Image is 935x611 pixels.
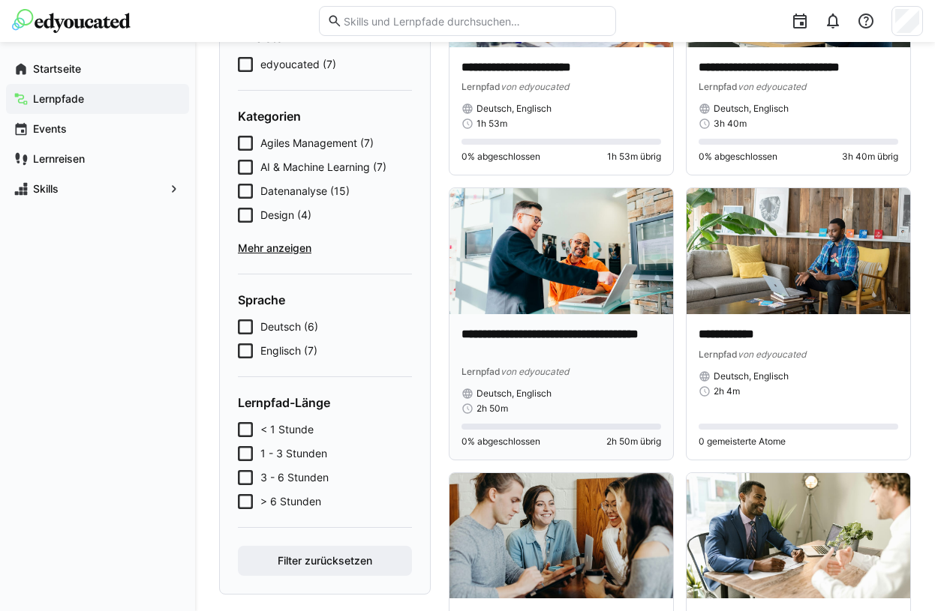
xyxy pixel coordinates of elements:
span: > 6 Stunden [260,494,321,509]
span: Deutsch (6) [260,319,318,334]
span: Filter zurücksetzen [275,553,374,568]
span: AI & Machine Learning (7) [260,160,386,175]
button: Filter zurücksetzen [238,546,412,576]
span: von edyoucated [738,349,806,360]
span: 1h 53m [477,118,507,130]
span: Design (4) [260,208,311,223]
span: Lernpfad [461,81,501,92]
h4: Kategorien [238,109,412,124]
span: 2h 50m übrig [606,436,661,448]
span: 3h 40m [714,118,747,130]
span: edyoucated (7) [260,57,336,72]
span: Deutsch, Englisch [477,103,552,115]
span: Datenanalyse (15) [260,184,350,199]
span: Lernpfad [461,366,501,377]
span: 0% abgeschlossen [461,151,540,163]
span: Deutsch, Englisch [477,388,552,400]
input: Skills und Lernpfade durchsuchen… [342,14,607,28]
span: 0 gemeisterte Atome [699,436,786,448]
span: Agiles Management (7) [260,136,374,151]
span: < 1 Stunde [260,422,314,437]
h4: Lernpfad-Länge [238,395,412,410]
span: 3 - 6 Stunden [260,470,329,485]
img: image [449,473,673,599]
span: 1 - 3 Stunden [260,446,327,461]
span: 0% abgeschlossen [461,436,540,448]
span: Lernpfad [699,81,738,92]
span: von edyoucated [501,366,569,377]
img: image [687,188,910,314]
span: Deutsch, Englisch [714,103,789,115]
span: 3h 40m übrig [842,151,898,163]
span: 1h 53m übrig [607,151,661,163]
span: 2h 50m [477,403,508,415]
span: 2h 4m [714,385,740,397]
span: von edyoucated [501,81,569,92]
span: 0% abgeschlossen [699,151,777,163]
span: Deutsch, Englisch [714,370,789,382]
span: Lernpfad [699,349,738,360]
img: image [449,188,673,314]
img: image [687,473,910,599]
span: Englisch (7) [260,343,317,358]
span: von edyoucated [738,81,806,92]
h4: Sprache [238,292,412,307]
span: Mehr anzeigen [238,241,412,256]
